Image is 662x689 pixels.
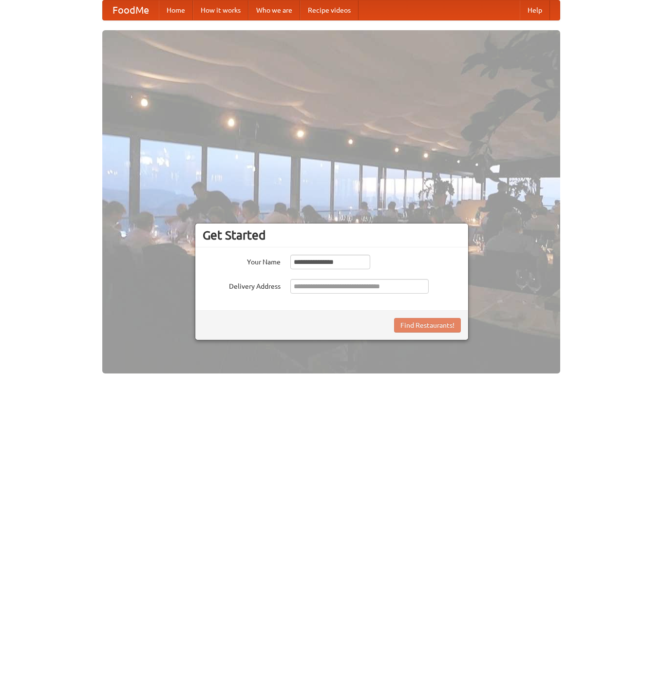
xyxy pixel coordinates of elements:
[159,0,193,20] a: Home
[394,318,461,333] button: Find Restaurants!
[203,228,461,242] h3: Get Started
[203,279,281,291] label: Delivery Address
[203,255,281,267] label: Your Name
[520,0,550,20] a: Help
[193,0,248,20] a: How it works
[103,0,159,20] a: FoodMe
[248,0,300,20] a: Who we are
[300,0,359,20] a: Recipe videos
